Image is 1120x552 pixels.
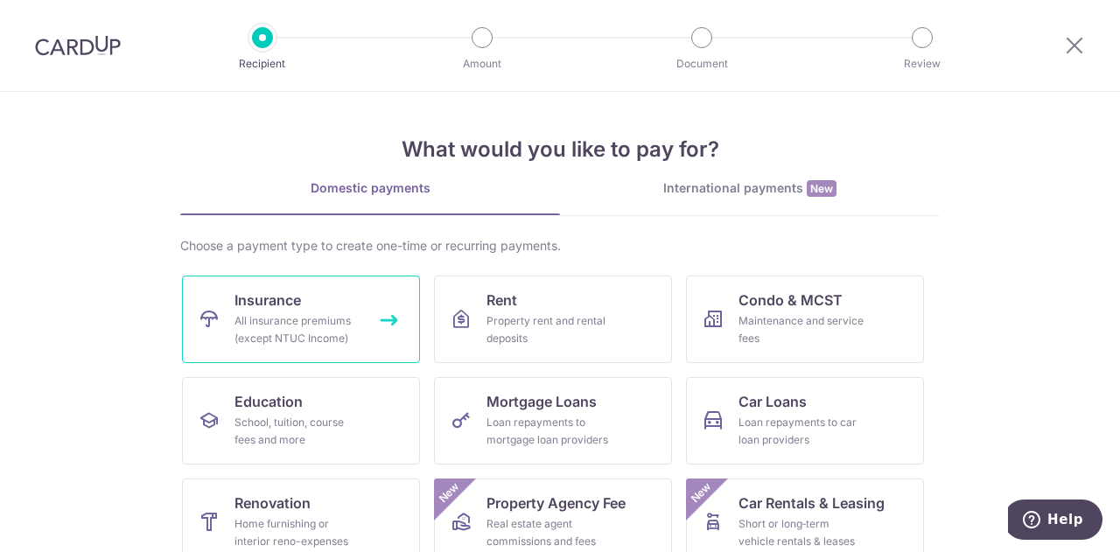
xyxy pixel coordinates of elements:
[637,55,766,73] p: Document
[738,414,864,449] div: Loan repayments to car loan providers
[686,276,924,363] a: Condo & MCSTMaintenance and service fees
[182,377,420,465] a: EducationSchool, tuition, course fees and more
[857,55,987,73] p: Review
[234,391,303,412] span: Education
[687,479,716,507] span: New
[434,276,672,363] a: RentProperty rent and rental deposits
[486,515,612,550] div: Real estate agent commissions and fees
[486,414,612,449] div: Loan repayments to mortgage loan providers
[234,290,301,311] span: Insurance
[234,414,360,449] div: School, tuition, course fees and more
[738,290,843,311] span: Condo & MCST
[234,493,311,514] span: Renovation
[1008,500,1102,543] iframe: Opens a widget where you can find more information
[486,290,517,311] span: Rent
[35,35,121,56] img: CardUp
[738,515,864,550] div: Short or long‑term vehicle rentals & leases
[434,377,672,465] a: Mortgage LoansLoan repayments to mortgage loan providers
[198,55,327,73] p: Recipient
[738,391,807,412] span: Car Loans
[435,479,464,507] span: New
[738,312,864,347] div: Maintenance and service fees
[180,179,560,197] div: Domestic payments
[738,493,885,514] span: Car Rentals & Leasing
[486,312,612,347] div: Property rent and rental deposits
[486,493,626,514] span: Property Agency Fee
[234,515,360,550] div: Home furnishing or interior reno-expenses
[686,377,924,465] a: Car LoansLoan repayments to car loan providers
[180,237,940,255] div: Choose a payment type to create one-time or recurring payments.
[182,276,420,363] a: InsuranceAll insurance premiums (except NTUC Income)
[807,180,836,197] span: New
[417,55,547,73] p: Amount
[486,391,597,412] span: Mortgage Loans
[560,179,940,198] div: International payments
[180,134,940,165] h4: What would you like to pay for?
[234,312,360,347] div: All insurance premiums (except NTUC Income)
